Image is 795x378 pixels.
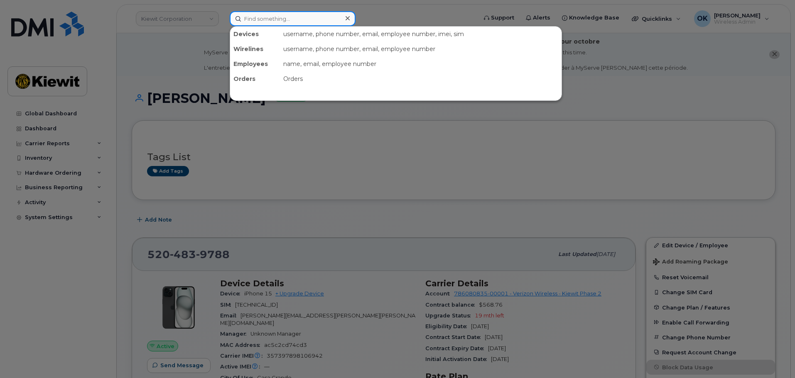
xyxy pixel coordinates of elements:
[230,56,280,71] div: Employees
[280,27,562,41] div: username, phone number, email, employee number, imei, sim
[280,41,562,56] div: username, phone number, email, employee number
[230,41,280,56] div: Wirelines
[759,342,789,372] iframe: Messenger Launcher
[280,71,562,86] div: Orders
[280,56,562,71] div: name, email, employee number
[230,27,280,41] div: Devices
[230,71,280,86] div: Orders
